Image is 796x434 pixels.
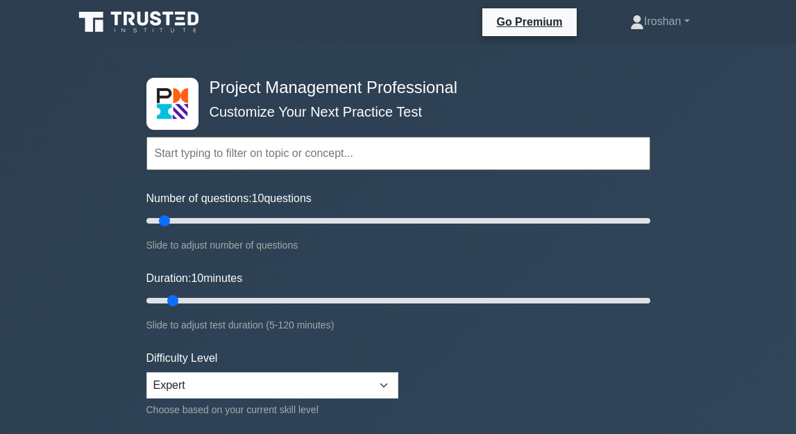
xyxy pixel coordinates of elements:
[146,270,243,287] label: Duration: minutes
[597,8,722,35] a: Iroshan
[191,272,203,284] span: 10
[488,13,570,31] a: Go Premium
[252,192,264,204] span: 10
[146,317,650,333] div: Slide to adjust test duration (5-120 minutes)
[146,401,398,418] div: Choose based on your current skill level
[204,78,582,98] h4: Project Management Professional
[146,190,312,207] label: Number of questions: questions
[146,137,650,170] input: Start typing to filter on topic or concept...
[146,237,650,253] div: Slide to adjust number of questions
[146,350,218,367] label: Difficulty Level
